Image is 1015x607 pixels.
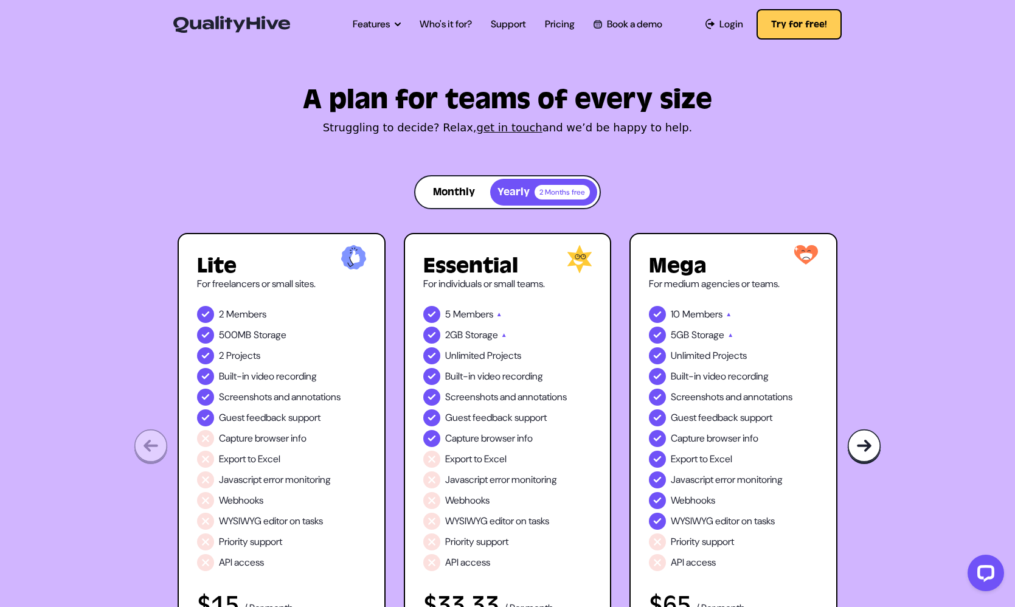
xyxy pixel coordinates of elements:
[178,119,837,136] p: Struggling to decide? Relax, and we’d be happy to help.
[445,473,557,487] span: Javascript error monitoring
[445,452,507,467] span: Export to Excel
[219,514,323,529] span: WYSIWYG editor on tasks
[445,349,485,363] span: Unlimited
[671,514,775,529] span: WYSIWYG editor on tasks
[219,473,331,487] span: Javascript error monitoring
[420,17,472,32] a: Who's it for?
[219,369,317,384] span: Built-in video recording
[445,369,543,384] span: Built-in video recording
[445,390,567,404] span: Screenshots and annotations
[219,390,341,404] span: Screenshots and annotations
[219,452,280,467] span: Export to Excel
[705,17,744,32] a: Login
[671,411,772,425] span: Guest feedback support
[490,179,597,206] button: Yearly
[219,535,282,549] span: Priority support
[219,493,263,508] span: Webhooks
[671,535,734,549] span: Priority support
[445,307,451,322] span: 5
[173,16,290,33] img: QualityHive - Bug Tracking Tool
[418,179,490,206] button: Monthly
[535,185,590,199] span: 2 Months free
[594,20,601,28] img: Book a QualityHive Demo
[671,431,758,446] span: Capture browser info
[545,17,575,32] a: Pricing
[671,307,680,322] span: 10
[496,307,502,322] span: ▲
[501,328,507,342] span: ▲
[594,17,662,32] a: Book a demo
[671,493,715,508] span: Webhooks
[197,277,366,291] p: For freelancers or small sites.
[465,328,498,342] span: Storage
[423,255,592,277] h2: Essential
[682,307,722,322] span: Members
[445,514,549,529] span: WYSIWYG editor on tasks
[226,349,260,363] span: Projects
[445,431,533,446] span: Capture browser info
[719,17,743,32] span: Login
[226,307,266,322] span: Members
[445,328,463,342] span: 2GB
[671,473,783,487] span: Javascript error monitoring
[445,555,490,570] span: API access
[649,277,818,291] p: For medium agencies or teams.
[671,328,689,342] span: 5GB
[757,9,842,40] button: Try for free!
[671,369,769,384] span: Built-in video recording
[671,390,792,404] span: Screenshots and annotations
[477,121,542,134] a: get in touch
[353,17,401,32] a: Features
[487,349,521,363] span: Projects
[219,411,320,425] span: Guest feedback support
[671,349,710,363] span: Unlimited
[847,429,881,465] img: Bug tracking tool
[671,452,732,467] span: Export to Excel
[958,550,1009,601] iframe: LiveChat chat widget
[726,307,732,322] span: ▲
[423,277,592,291] p: For individuals or small teams.
[445,535,508,549] span: Priority support
[254,328,286,342] span: Storage
[219,328,251,342] span: 500MB
[691,328,724,342] span: Storage
[219,431,307,446] span: Capture browser info
[219,307,224,322] span: 2
[649,255,818,277] h2: Mega
[671,555,716,570] span: API access
[197,255,366,277] h2: Lite
[453,307,493,322] span: Members
[727,328,733,342] span: ▲
[219,349,224,363] span: 2
[491,17,526,32] a: Support
[445,493,490,508] span: Webhooks
[219,555,264,570] span: API access
[178,89,837,111] h1: A plan for teams of every size
[713,349,747,363] span: Projects
[445,411,547,425] span: Guest feedback support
